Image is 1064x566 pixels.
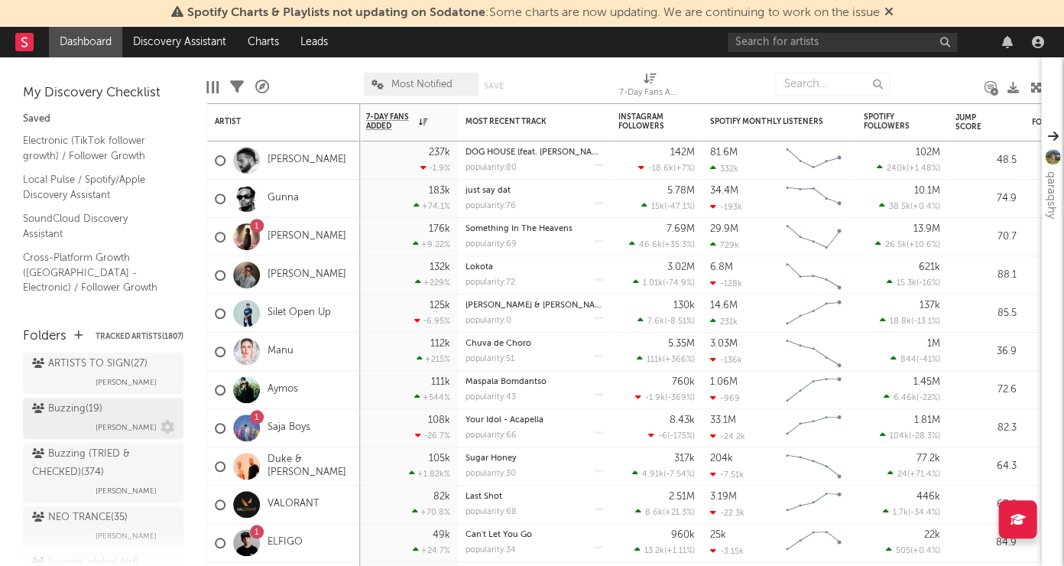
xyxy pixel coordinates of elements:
[465,470,516,478] div: popularity: 30
[412,507,450,517] div: +70.8 %
[779,294,848,333] svg: Chart title
[710,470,744,480] div: -7.51k
[465,187,603,195] div: just say dat
[465,117,580,126] div: Most Recent Track
[710,301,738,311] div: 14.6M
[638,163,695,173] div: ( )
[955,381,1016,399] div: 72.6
[908,164,937,173] span: +1.48 %
[643,279,663,288] span: 1.01k
[465,301,626,310] a: [PERSON_NAME] & [PERSON_NAME] Mix
[710,278,742,288] div: -128k
[710,431,745,441] div: -24.2k
[619,65,680,109] div: 7-Day Fans Added (7-Day Fans Added)
[96,527,157,545] span: [PERSON_NAME]
[415,278,450,288] div: +229 %
[635,392,695,402] div: ( )
[465,340,603,348] div: Chuva de Choro
[637,354,695,364] div: ( )
[916,454,939,464] div: 77.2k
[413,239,450,249] div: +9.22 %
[268,536,303,549] a: ELFIGO
[710,186,738,196] div: 34.4M
[879,316,939,326] div: ( )
[900,356,916,364] span: 844
[779,256,848,294] svg: Chart title
[268,230,346,243] a: [PERSON_NAME]
[916,492,939,502] div: 446k
[430,262,450,272] div: 132k
[637,316,695,326] div: ( )
[897,470,907,479] span: 24
[431,377,450,387] div: 111k
[23,171,168,203] a: Local Pulse / Spotify/Apple Discovery Assistant
[465,454,603,463] div: Sugar Honey
[23,210,168,242] a: SoundCloud Discovery Assistant
[465,225,603,233] div: Something In The Heavens
[465,378,603,386] div: Maspala Bomdantso
[417,354,450,364] div: +215 %
[465,416,543,424] a: Your Idol - Acapella
[23,506,183,548] a: NEO TRANCE(35)[PERSON_NAME]
[237,27,290,57] a: Charts
[912,203,937,211] span: +0.4 %
[648,431,695,441] div: ( )
[206,65,219,109] div: Edit Columns
[268,192,299,205] a: Gunna
[676,164,693,173] span: +7 %
[32,355,148,373] div: ARTISTS TO SIGN ( 27 )
[884,241,906,249] span: 26.5k
[465,263,493,272] a: Lokota
[710,317,738,327] div: 231k
[915,148,939,158] div: 102M
[779,218,848,256] svg: Chart title
[710,117,825,126] div: Spotify Monthly Listeners
[647,356,663,364] span: 111k
[465,278,515,287] div: popularity: 72
[955,419,1016,438] div: 82.3
[23,110,183,128] div: Saved
[913,317,937,326] span: -13.1 %
[658,432,667,441] span: -6
[895,547,910,555] span: 505
[910,509,937,517] span: -34.4 %
[268,154,346,167] a: [PERSON_NAME]
[885,545,939,555] div: ( )
[465,187,511,195] a: just say dat
[465,148,603,157] div: DOG HOUSE (feat. Julia Wolf & Yeat)
[433,492,450,502] div: 82k
[913,186,939,196] div: 10.1M
[913,415,939,425] div: 1.81M
[414,392,450,402] div: +544 %
[670,415,695,425] div: 8.43k
[633,278,695,288] div: ( )
[728,33,957,52] input: Search for artists
[49,27,122,57] a: Dashboard
[268,268,346,281] a: [PERSON_NAME]
[955,113,993,132] div: Jump Score
[908,241,937,249] span: +10.6 %
[913,377,939,387] div: 1.45M
[465,148,636,157] a: DOG HOUSE (feat. [PERSON_NAME] & Yeat)
[429,224,450,234] div: 176k
[779,409,848,447] svg: Chart title
[665,279,693,288] span: -74.9 %
[775,73,890,96] input: Search...
[667,186,695,196] div: 5.78M
[420,163,450,173] div: -1.9 %
[913,224,939,234] div: 13.9M
[667,203,693,211] span: -47.1 %
[918,279,937,288] span: -16 %
[668,339,695,349] div: 5.35M
[710,202,742,212] div: -193k
[710,415,736,425] div: 33.1M
[429,454,450,464] div: 105k
[912,547,937,555] span: +0.4 %
[710,508,744,518] div: -22.3k
[465,393,516,402] div: popularity: 43
[465,493,502,501] a: Last Shot
[669,492,695,502] div: 2.51M
[465,431,517,440] div: popularity: 66
[215,117,329,126] div: Artist
[619,84,680,102] div: 7-Day Fans Added (7-Day Fans Added)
